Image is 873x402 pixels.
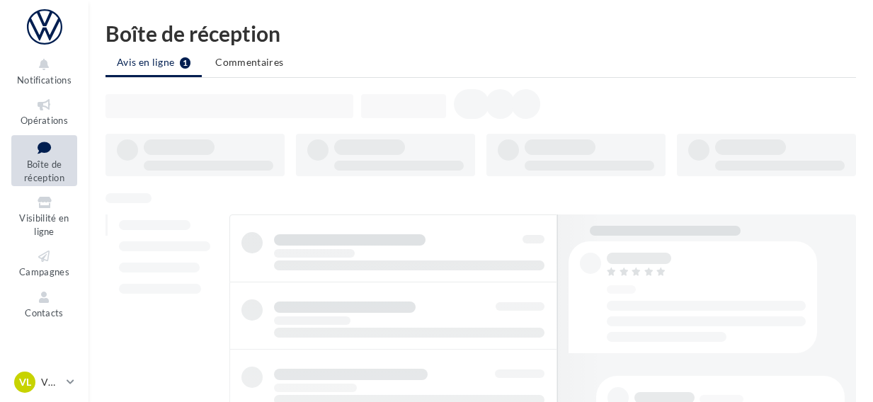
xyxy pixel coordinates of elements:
[11,327,77,362] a: Médiathèque
[11,54,77,88] button: Notifications
[11,369,77,396] a: VL VW LAON
[11,246,77,280] a: Campagnes
[24,159,64,183] span: Boîte de réception
[11,94,77,129] a: Opérations
[21,115,68,126] span: Opérations
[25,307,64,318] span: Contacts
[17,74,72,86] span: Notifications
[215,56,283,68] span: Commentaires
[105,23,856,44] div: Boîte de réception
[11,287,77,321] a: Contacts
[11,192,77,240] a: Visibilité en ligne
[41,375,61,389] p: VW LAON
[19,266,69,277] span: Campagnes
[19,212,69,237] span: Visibilité en ligne
[11,135,77,187] a: Boîte de réception
[19,375,31,389] span: VL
